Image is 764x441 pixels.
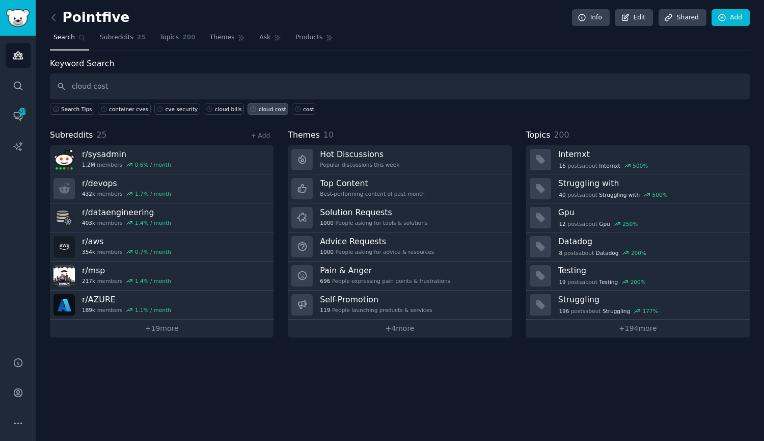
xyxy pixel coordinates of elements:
[558,265,743,276] h3: Testing
[320,248,334,255] span: 1000
[182,33,196,42] span: 200
[526,232,750,262] a: Datadog8postsaboutDatadog200%
[303,106,314,113] div: cost
[599,162,620,169] span: Internxt
[323,130,334,140] span: 10
[6,103,31,128] a: 325
[292,103,316,115] a: cost
[50,59,114,68] label: Keyword Search
[97,130,107,140] span: 25
[50,174,274,203] a: r/devops432kmembers1.7% / month
[82,219,95,226] span: 403k
[320,207,427,218] h3: Solution Requests
[558,294,743,305] h3: Struggling
[558,207,743,218] h3: Gpu
[596,249,619,256] span: Datadog
[50,291,274,320] a: r/AZURE189kmembers1.1% / month
[599,278,618,286] span: Testing
[288,291,511,320] a: Self-Promotion119People launching products & services
[554,130,569,140] span: 200
[615,9,653,27] a: Edit
[98,103,151,115] a: container cves
[96,30,149,50] a: Subreddits25
[135,248,171,255] div: 0.7 % / month
[526,145,750,174] a: Internxt16postsaboutInternxt500%
[652,191,668,198] div: 500 %
[259,106,286,113] div: cloud cost
[259,33,270,42] span: Ask
[82,306,171,314] div: members
[82,248,95,255] span: 354k
[154,103,200,115] a: cve security
[320,306,432,314] div: People launching products & services
[288,129,320,142] span: Themes
[50,10,129,26] h2: Pointfive
[558,306,659,316] div: post s about
[526,291,750,320] a: Struggling196postsaboutStruggling177%
[558,277,647,287] div: post s about
[156,30,199,50] a: Topics200
[559,220,565,227] span: 12
[135,219,171,226] div: 1.4 % / month
[50,30,89,50] a: Search
[82,248,171,255] div: members
[82,294,171,305] h3: r/ AZURE
[599,191,640,198] span: Struggling with
[320,161,399,168] div: Popular discussions this week
[50,103,94,115] button: Search Tips
[288,232,511,262] a: Advice Requests1000People asking for advice & resources
[526,320,750,338] a: +194more
[100,33,133,42] span: Subreddits
[320,265,450,276] h3: Pain & Anger
[320,149,399,160] h3: Hot Discussions
[137,33,146,42] span: 25
[631,278,646,286] div: 200 %
[82,190,171,197] div: members
[82,190,95,197] span: 432k
[712,9,750,27] a: Add
[82,161,95,168] span: 1.2M
[631,249,646,256] div: 200 %
[558,236,743,247] h3: Datadog
[50,129,93,142] span: Subreddits
[82,161,171,168] div: members
[558,190,669,199] div: post s about
[206,30,249,50] a: Themes
[135,306,171,314] div: 1.1 % / month
[526,203,750,232] a: Gpu12postsaboutGpu250%
[320,190,425,197] div: Best-performing content of past month
[82,277,171,284] div: members
[320,277,450,284] div: People expressing pain points & frustrations
[82,236,171,247] h3: r/ aws
[526,129,551,142] span: Topics
[559,249,562,256] span: 8
[559,307,569,315] span: 196
[18,108,27,115] span: 325
[572,9,610,27] a: Info
[82,178,171,189] h3: r/ devops
[320,219,334,226] span: 1000
[603,307,630,315] span: Struggling
[288,145,511,174] a: Hot DiscussionsPopular discussions this week
[82,219,171,226] div: members
[558,219,639,228] div: post s about
[292,30,337,50] a: Products
[135,190,171,197] div: 1.7 % / month
[210,33,235,42] span: Themes
[50,320,274,338] a: +19more
[558,161,649,170] div: post s about
[50,145,274,174] a: r/sysadmin1.2Mmembers0.6% / month
[320,294,432,305] h3: Self-Promotion
[295,33,322,42] span: Products
[558,248,647,257] div: post s about
[288,262,511,291] a: Pain & Anger696People expressing pain points & frustrations
[558,178,743,189] h3: Struggling with
[622,220,638,227] div: 250 %
[320,277,330,284] span: 696
[53,149,75,170] img: sysadmin
[320,306,330,314] span: 119
[526,174,750,203] a: Struggling with40postsaboutStruggling with500%
[288,203,511,232] a: Solution Requests1000People asking for tools & solutions
[320,236,434,247] h3: Advice Requests
[256,30,285,50] a: Ask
